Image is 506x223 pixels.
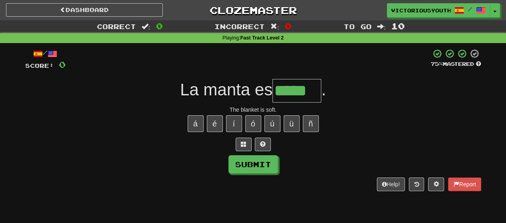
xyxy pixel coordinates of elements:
[284,115,300,132] button: ü
[343,22,371,30] span: To go
[25,62,54,69] span: Score:
[228,155,278,174] button: Submit
[25,49,66,59] div: /
[226,115,242,132] button: í
[391,7,450,14] span: victoriousyouth
[448,178,481,191] button: Report
[188,115,204,132] button: á
[264,115,280,132] button: ú
[377,178,405,191] button: Help!
[245,115,261,132] button: ó
[175,3,332,17] a: Clozemaster
[97,22,136,30] span: Correct
[156,21,163,31] span: 0
[303,115,319,132] button: ñ
[391,21,405,31] span: 10
[387,3,490,18] a: victoriousyouth /
[409,178,424,191] button: Round history (alt+y)
[236,138,252,151] button: Switch sentence to multiple choice alt+p
[142,23,150,30] span: :
[240,35,284,41] strong: Fast Track Level 2
[377,23,386,30] span: :
[270,23,279,30] span: :
[431,61,443,67] span: 75 %
[468,6,472,12] span: /
[431,61,481,68] div: Mastered
[25,106,481,114] div: The blanket is soft.
[207,115,223,132] button: é
[59,59,66,69] span: 0
[255,138,271,151] button: Single letter hint - you only get 1 per sentence and score half the points! alt+h
[321,80,326,99] span: .
[6,3,163,17] a: Dashboard
[285,21,292,31] span: 0
[214,22,265,30] span: Incorrect
[180,80,272,99] span: La manta es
